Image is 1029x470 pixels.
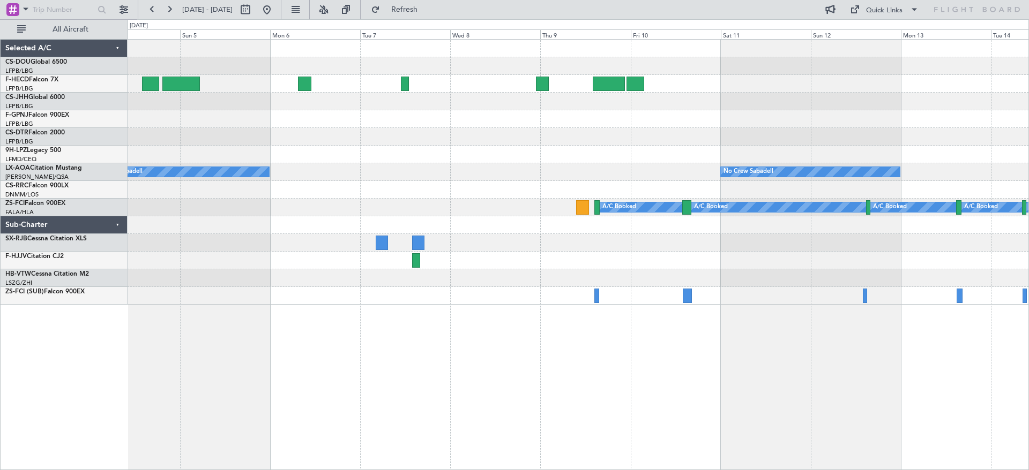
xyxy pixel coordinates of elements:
[964,199,998,215] div: A/C Booked
[811,29,901,39] div: Sun 12
[5,289,44,295] span: ZS-FCI (SUB)
[5,130,65,136] a: CS-DTRFalcon 2000
[5,130,28,136] span: CS-DTR
[5,236,87,242] a: SX-RJBCessna Citation XLS
[450,29,540,39] div: Wed 8
[5,112,28,118] span: F-GPNJ
[694,199,728,215] div: A/C Booked
[5,165,82,171] a: LX-AOACitation Mustang
[5,102,33,110] a: LFPB/LBG
[366,1,430,18] button: Refresh
[12,21,116,38] button: All Aircraft
[845,1,924,18] button: Quick Links
[130,21,148,31] div: [DATE]
[5,94,28,101] span: CS-JHH
[866,5,903,16] div: Quick Links
[631,29,721,39] div: Fri 10
[5,183,69,189] a: CS-RRCFalcon 900LX
[5,138,33,146] a: LFPB/LBG
[5,155,36,163] a: LFMD/CEQ
[873,199,907,215] div: A/C Booked
[5,208,34,216] a: FALA/HLA
[5,289,85,295] a: ZS-FCI (SUB)Falcon 900EX
[602,199,636,215] div: A/C Booked
[5,147,61,154] a: 9H-LPZLegacy 500
[5,279,32,287] a: LSZG/ZHI
[5,59,31,65] span: CS-DOU
[180,29,270,39] div: Sun 5
[5,120,33,128] a: LFPB/LBG
[5,236,27,242] span: SX-RJB
[270,29,360,39] div: Mon 6
[5,253,64,260] a: F-HJJVCitation CJ2
[5,191,39,199] a: DNMM/LOS
[5,253,27,260] span: F-HJJV
[5,183,28,189] span: CS-RRC
[5,59,67,65] a: CS-DOUGlobal 6500
[901,29,991,39] div: Mon 13
[382,6,427,13] span: Refresh
[5,94,65,101] a: CS-JHHGlobal 6000
[724,164,773,180] div: No Crew Sabadell
[90,29,180,39] div: Sat 4
[5,200,65,207] a: ZS-FCIFalcon 900EX
[721,29,811,39] div: Sat 11
[5,77,58,83] a: F-HECDFalcon 7X
[5,271,31,277] span: HB-VTW
[360,29,450,39] div: Tue 7
[5,112,69,118] a: F-GPNJFalcon 900EX
[5,147,27,154] span: 9H-LPZ
[28,26,113,33] span: All Aircraft
[182,5,233,14] span: [DATE] - [DATE]
[5,173,69,181] a: [PERSON_NAME]/QSA
[5,77,29,83] span: F-HECD
[5,165,30,171] span: LX-AOA
[5,85,33,93] a: LFPB/LBG
[5,67,33,75] a: LFPB/LBG
[33,2,94,18] input: Trip Number
[5,271,89,277] a: HB-VTWCessna Citation M2
[5,200,25,207] span: ZS-FCI
[540,29,630,39] div: Thu 9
